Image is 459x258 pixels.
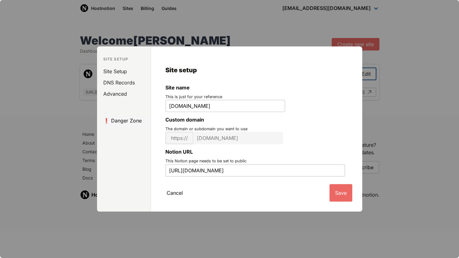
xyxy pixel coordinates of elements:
label: Site name [165,84,348,91]
p: Site Setup [97,56,151,62]
p: This Notion page needs to be set to public [165,158,348,164]
input: yourwebsite.com [193,132,283,144]
label: Notion URL [165,148,348,155]
button: Save [330,184,352,202]
a: Site Setup [100,66,151,77]
a: ❗️ Danger Zone [100,115,151,126]
a: DNS Records [100,77,151,88]
p: This is just for your reference [165,94,348,100]
button: Cancel [161,184,188,202]
p: The domain or subdomain you want to use [165,126,348,132]
a: Advanced [100,88,151,99]
label: Custom domain [165,116,348,123]
input: https://www.notion.so/Your-Notion-Page-cb4c63bacd7d420795b7c632d0774a71 [165,164,345,177]
h4: Site setup [165,66,348,74]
